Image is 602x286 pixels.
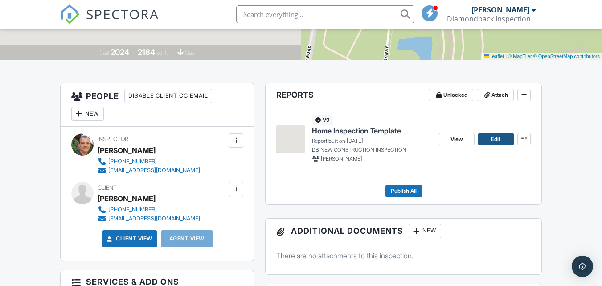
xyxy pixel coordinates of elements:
div: 2184 [138,47,155,57]
img: The Best Home Inspection Software - Spectora [60,4,80,24]
div: Disable Client CC Email [124,89,212,103]
a: SPECTORA [60,12,159,31]
div: [EMAIL_ADDRESS][DOMAIN_NAME] [108,215,200,222]
h3: Additional Documents [266,219,541,244]
a: [EMAIL_ADDRESS][DOMAIN_NAME] [98,214,200,223]
span: slab [185,50,195,56]
div: [EMAIL_ADDRESS][DOMAIN_NAME] [108,167,200,174]
span: Inspector [98,136,128,142]
div: New [409,224,441,238]
a: © OpenStreetMap contributors [533,54,600,59]
div: [PHONE_NUMBER] [108,158,157,165]
div: New [71,107,104,121]
p: There are no attachments to this inspection. [276,251,530,261]
a: Client View [105,234,152,243]
a: [PHONE_NUMBER] [98,157,200,166]
a: © MapTiler [508,54,532,59]
div: [PERSON_NAME] [98,192,156,205]
a: Leaflet [484,54,504,59]
span: | [505,54,507,59]
div: 2024 [111,47,129,57]
span: Client [98,184,117,191]
span: Built [99,50,109,56]
div: Diamondback Inspection Service [447,14,536,23]
a: [PHONE_NUMBER] [98,205,200,214]
a: [EMAIL_ADDRESS][DOMAIN_NAME] [98,166,200,175]
span: SPECTORA [86,4,159,23]
input: Search everything... [236,5,414,23]
div: [PERSON_NAME] [471,5,529,14]
span: sq. ft. [156,50,169,56]
div: [PHONE_NUMBER] [108,206,157,213]
h3: People [61,83,254,127]
div: Open Intercom Messenger [572,256,593,277]
div: [PERSON_NAME] [98,144,156,157]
